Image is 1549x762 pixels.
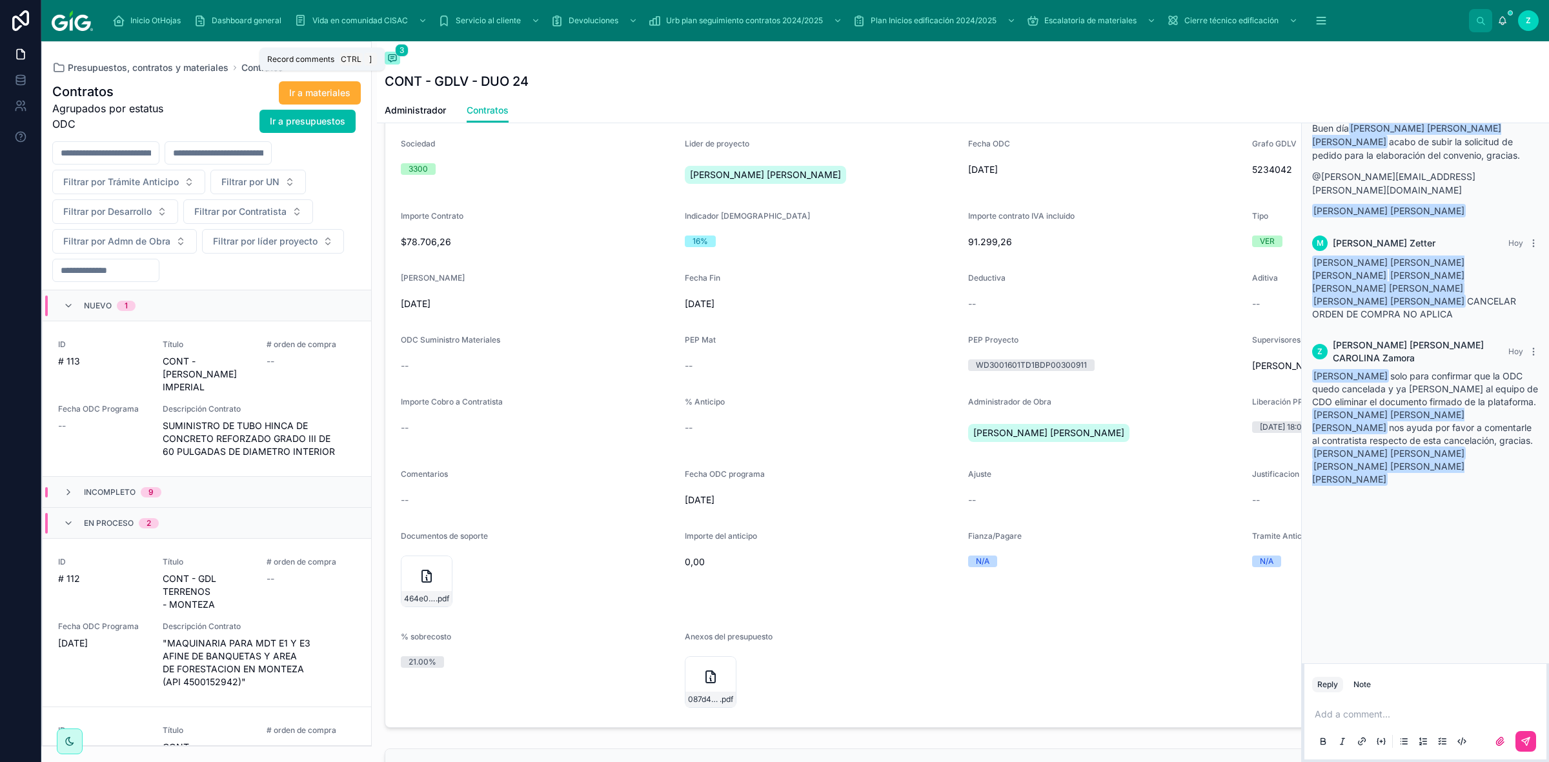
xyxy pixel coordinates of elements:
a: Escalatoria de materiales [1022,9,1162,32]
a: ID# 112TítuloCONT - GDL TERRENOS - MONTEZA# orden de compra--Fecha ODC Programa[DATE]Descripción ... [43,539,371,707]
span: [DATE] [685,494,958,506]
span: [DATE] [401,297,674,310]
span: [PERSON_NAME] [PERSON_NAME] [PERSON_NAME] [1312,256,1464,282]
img: App logo [52,10,93,31]
span: Fecha Fin [685,273,720,283]
a: Contratos [241,61,283,74]
div: 21.00% [409,656,436,668]
span: Indicador [DEMOGRAPHIC_DATA] [685,211,810,221]
span: ID [58,725,147,736]
div: [DATE] 18:00 [1260,421,1307,433]
span: Z [1317,346,1322,357]
span: 5234042 [1252,163,1526,176]
div: N/A [1260,556,1273,567]
span: # orden de compra [267,557,356,567]
button: Select Button [183,199,313,224]
span: Agrupados por estatus ODC [52,101,178,132]
span: -- [267,572,274,585]
span: Justificacion del ajuste [1252,469,1336,479]
button: Select Button [210,170,306,194]
h1: CONT - GDLV - DUO 24 [385,72,529,90]
span: Deductiva [968,273,1006,283]
span: Fecha ODC programa [685,469,765,479]
span: Vida en comunidad CISAC [312,15,408,26]
span: -- [685,421,693,434]
span: Hoy [1508,238,1523,248]
span: # orden de compra [267,725,356,736]
span: Anexos del presupuesto [685,632,773,641]
span: Filtrar por Contratista [194,205,287,218]
span: Supervisores [1252,335,1301,345]
span: -- [401,359,409,372]
div: VER [1260,236,1275,247]
span: Sociedad [401,139,435,148]
span: -- [1252,297,1260,310]
span: [DATE] [968,163,1242,176]
span: Liberación PPTO (Planeación) [1252,397,1362,406]
span: Fecha ODC Programa [58,621,147,632]
span: 3 [395,44,409,57]
span: [PERSON_NAME] [PERSON_NAME] [690,168,841,181]
span: -- [267,741,274,754]
button: Note [1348,677,1376,692]
button: Ir a presupuestos [259,110,356,133]
button: Select Button [52,199,178,224]
button: Reply [1312,677,1343,692]
span: Importe del anticipo [685,531,757,541]
span: -- [968,297,976,310]
span: # 106 [58,741,147,754]
span: Documentos de soporte [401,531,488,541]
span: Filtrar por Trámite Anticipo [63,175,179,188]
span: % Anticipo [685,397,725,406]
a: ID# 113TítuloCONT - [PERSON_NAME] IMPERIAL# orden de compra--Fecha ODC Programa--Descripción Cont... [43,321,371,477]
span: 464e005a-02d8-4517-be2e-6ac8b928170d-WD3001601TD1BDP00300911-ACC.-ELECTRICOS-PH-2406-TA---TORVI_F... [404,594,436,604]
button: Ir a materiales [279,81,361,105]
span: Filtrar por UN [221,175,279,188]
span: Nuevo [84,301,112,311]
span: Fecha ODC [968,139,1010,148]
a: Cierre técnico edificación [1162,9,1304,32]
button: Select Button [52,229,197,254]
div: N/A [976,556,989,567]
span: -- [968,494,976,506]
span: Importe Contrato [401,211,463,221]
span: ODC Suministro Materiales [401,335,500,345]
span: -- [267,355,274,368]
span: [DATE] [58,637,147,650]
span: CANCELAR ORDEN DE COMPRA NO APLICA [1312,257,1516,319]
span: Ajuste [968,469,991,479]
span: En proceso [84,518,134,528]
span: [PERSON_NAME] Zetter [1333,237,1435,250]
span: [PERSON_NAME] [PERSON_NAME] [PERSON_NAME] [1312,408,1464,434]
span: Ir a presupuestos [270,115,345,128]
span: Incompleto [84,487,136,497]
span: Aditiva [1252,273,1278,283]
button: Select Button [52,170,205,194]
span: [PERSON_NAME] [PERSON_NAME] [1312,446,1466,460]
span: -- [58,419,66,432]
span: ID [58,339,147,350]
a: Dashboard general [190,9,290,32]
span: Importe Cobro a Contratista [401,397,503,406]
p: @[PERSON_NAME][EMAIL_ADDRESS][PERSON_NAME][DOMAIN_NAME] [1312,170,1539,197]
span: Tipo [1252,211,1268,221]
span: Importe contrato IVA incluido [968,211,1075,221]
span: PEP Proyecto [968,335,1018,345]
span: [PERSON_NAME] [PERSON_NAME] [1312,204,1466,217]
div: WD3001601TD1BDP00300911 [976,359,1087,371]
span: -- [1252,494,1260,506]
span: SUMINISTRO DE TUBO HINCA DE CONCRETO REFORZADO GRADO III DE 60 PULGADAS DE DIAMETRO INTERIOR [163,419,356,458]
span: Descripción Contrato [163,621,356,632]
span: Cierre técnico edificación [1184,15,1279,26]
span: Comentarios [401,469,448,479]
span: Administrador de Obra [968,397,1051,406]
div: 1 [125,301,128,311]
span: Ctrl [339,53,363,66]
span: 087d46db-69b2-49ed-9bb8-56b8e4f0b4ca-WD3016.PT.Accesorios-electricos-2406-Torre-A---TORVI.cleaned [688,694,720,705]
span: Grafo GDLV [1252,139,1297,148]
span: -- [401,494,409,506]
div: scrollable content [103,6,1469,35]
span: Record comments [267,54,334,65]
span: Servicio al cliente [456,15,521,26]
span: "MAQUINARIA PARA MDT E1 Y E3 AFINE DE BANQUETAS Y AREA DE FORESTACION EN MONTEZA (API 4500152942)" [163,637,356,688]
